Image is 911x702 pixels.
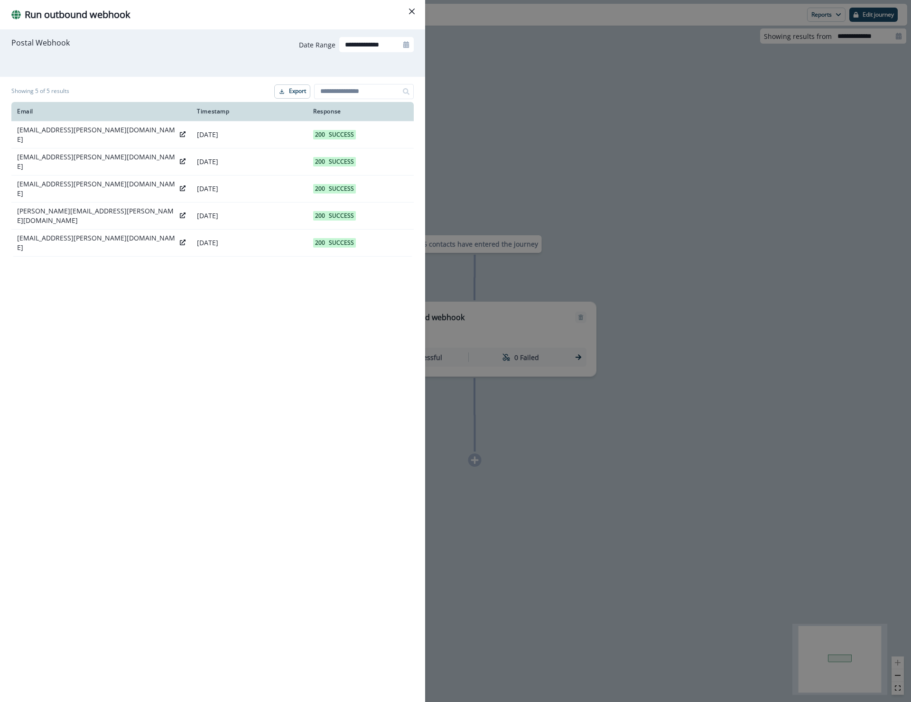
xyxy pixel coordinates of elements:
p: 200 [315,157,325,166]
p: [DATE] [197,130,302,139]
p: 200 [315,184,325,194]
p: [EMAIL_ADDRESS][PERSON_NAME][DOMAIN_NAME] [17,152,176,171]
p: 200 [315,238,325,248]
p: [DATE] [197,211,302,221]
div: Timestamp [197,108,302,115]
p: [EMAIL_ADDRESS][PERSON_NAME][DOMAIN_NAME] [17,179,176,198]
p: [PERSON_NAME][EMAIL_ADDRESS][PERSON_NAME][DOMAIN_NAME] [17,206,176,225]
p: 200 [315,130,325,139]
p: Success [329,130,354,139]
p: 200 [315,211,325,221]
p: [DATE] [197,157,302,166]
p: Postal Webhook [11,37,70,48]
div: Response [313,108,408,115]
button: Export [274,84,310,99]
p: [EMAIL_ADDRESS][PERSON_NAME][DOMAIN_NAME] [17,233,176,252]
p: Success [329,238,354,248]
p: Success [329,157,354,166]
p: Date Range [299,40,335,50]
p: Run outbound webhook [25,8,130,22]
p: Success [329,211,354,221]
p: [DATE] [197,184,302,194]
div: Email [17,108,186,115]
button: Close [404,4,419,19]
p: [DATE] [197,238,302,248]
h1: Showing 5 of 5 results [11,88,69,94]
p: Success [329,184,354,194]
p: Export [289,88,306,94]
p: [EMAIL_ADDRESS][PERSON_NAME][DOMAIN_NAME] [17,125,176,144]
